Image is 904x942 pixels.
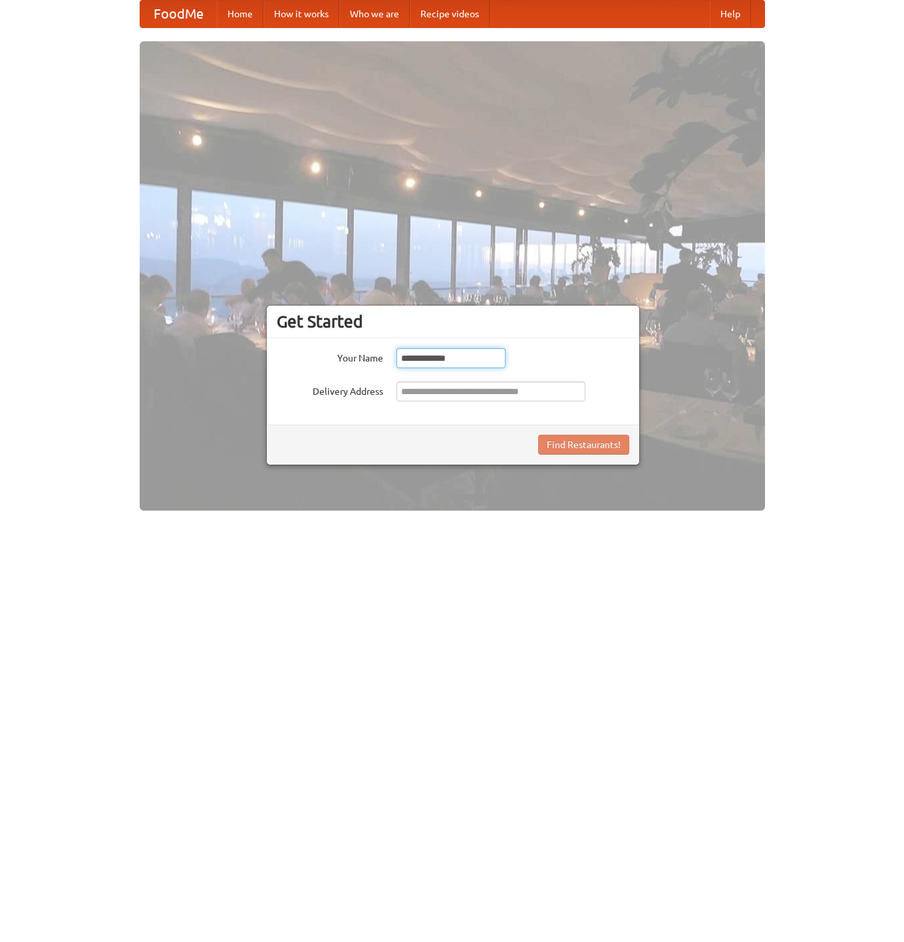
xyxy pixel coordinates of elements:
[217,1,263,27] a: Home
[277,312,629,332] h3: Get Started
[410,1,490,27] a: Recipe videos
[277,381,383,398] label: Delivery Address
[538,435,629,455] button: Find Restaurants!
[710,1,751,27] a: Help
[277,348,383,365] label: Your Name
[263,1,339,27] a: How it works
[339,1,410,27] a: Who we are
[140,1,217,27] a: FoodMe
